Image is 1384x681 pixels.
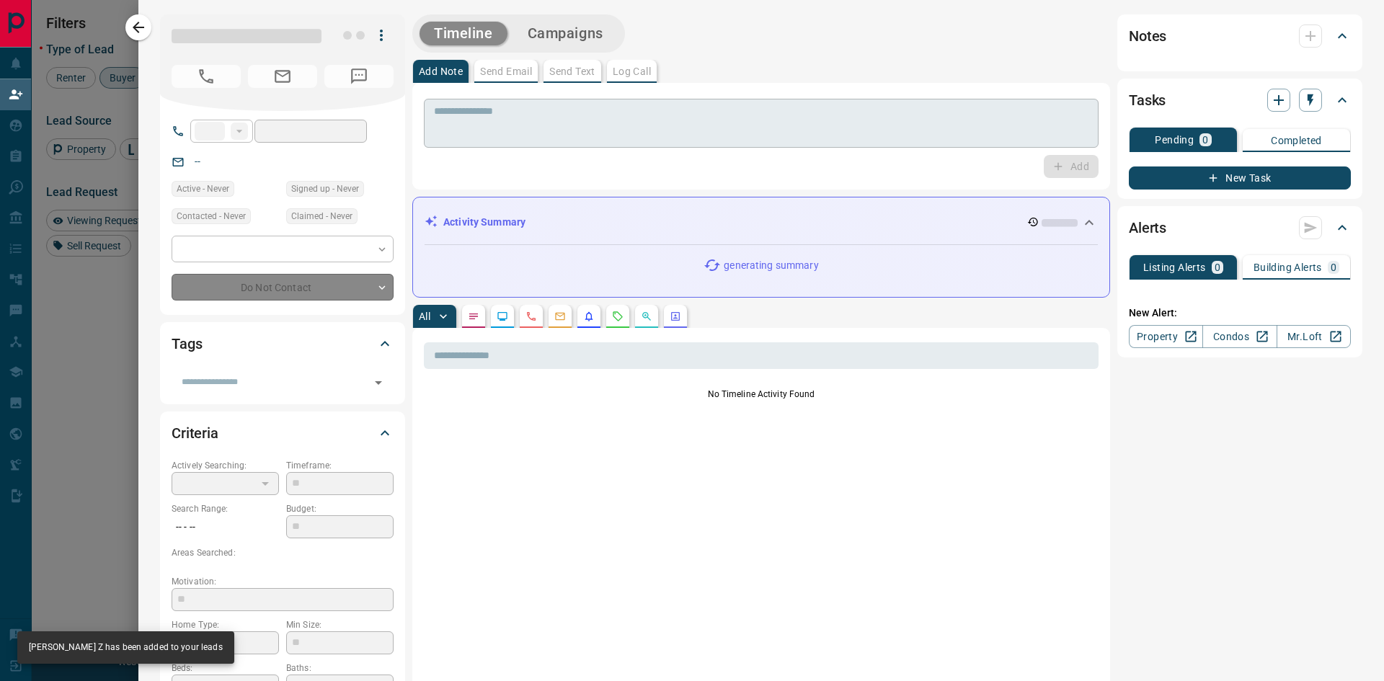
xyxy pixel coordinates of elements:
div: [PERSON_NAME] Z has been added to your leads [29,636,223,659]
h2: Notes [1129,25,1166,48]
p: Motivation: [172,575,394,588]
span: Claimed - Never [291,209,352,223]
span: Contacted - Never [177,209,246,223]
svg: Listing Alerts [583,311,595,322]
div: Criteria [172,416,394,450]
p: Home Type: [172,618,279,631]
p: Baths: [286,662,394,675]
svg: Lead Browsing Activity [497,311,508,322]
p: New Alert: [1129,306,1351,321]
h2: Alerts [1129,216,1166,239]
p: No Timeline Activity Found [424,388,1099,401]
button: Timeline [420,22,507,45]
p: 0 [1331,262,1336,272]
div: Do Not Contact [172,274,394,301]
p: Areas Searched: [172,546,394,559]
a: -- [195,156,200,167]
span: Signed up - Never [291,182,359,196]
p: Building Alerts [1254,262,1322,272]
a: Condos [1202,325,1277,348]
button: Open [368,373,389,393]
p: Completed [1271,135,1322,146]
p: generating summary [724,258,818,273]
p: Activity Summary [443,215,525,230]
div: Activity Summary [425,209,1098,236]
svg: Agent Actions [670,311,681,322]
div: Alerts [1129,210,1351,245]
div: Tags [172,326,394,361]
p: Listing Alerts [1143,262,1206,272]
a: Mr.Loft [1277,325,1351,348]
span: No Number [324,65,394,88]
p: -- - -- [172,515,279,539]
svg: Requests [612,311,624,322]
svg: Calls [525,311,537,322]
button: New Task [1129,166,1351,190]
svg: Emails [554,311,566,322]
a: Property [1129,325,1203,348]
p: Actively Searching: [172,459,279,472]
p: Add Note [419,66,463,76]
p: 0 [1215,262,1220,272]
svg: Opportunities [641,311,652,322]
p: Pending [1155,135,1194,145]
span: No Email [248,65,317,88]
span: No Number [172,65,241,88]
p: Min Size: [286,618,394,631]
h2: Tags [172,332,202,355]
p: Search Range: [172,502,279,515]
p: Beds: [172,662,279,675]
p: Timeframe: [286,459,394,472]
div: Notes [1129,19,1351,53]
svg: Notes [468,311,479,322]
div: Tasks [1129,83,1351,117]
p: All [419,311,430,321]
button: Campaigns [513,22,618,45]
p: Budget: [286,502,394,515]
p: 0 [1202,135,1208,145]
span: Active - Never [177,182,229,196]
h2: Tasks [1129,89,1166,112]
h2: Criteria [172,422,218,445]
